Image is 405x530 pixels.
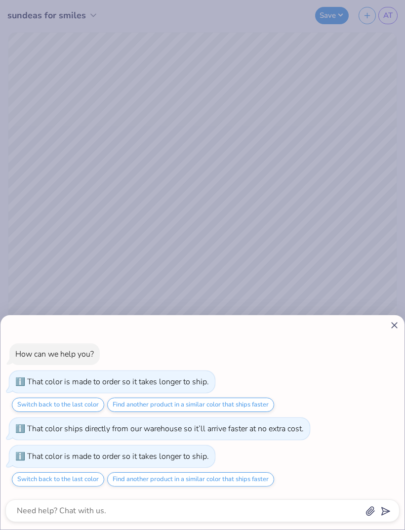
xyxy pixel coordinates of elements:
div: That color is made to order so it takes longer to ship. [27,451,209,462]
button: Switch back to the last color [12,398,104,412]
div: How can we help you? [15,349,94,360]
button: Find another product in a similar color that ships faster [107,398,274,412]
div: That color is made to order so it takes longer to ship. [27,376,209,387]
button: Switch back to the last color [12,472,104,487]
div: That color ships directly from our warehouse so it’ll arrive faster at no extra cost. [27,423,304,434]
button: Find another product in a similar color that ships faster [107,472,274,487]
